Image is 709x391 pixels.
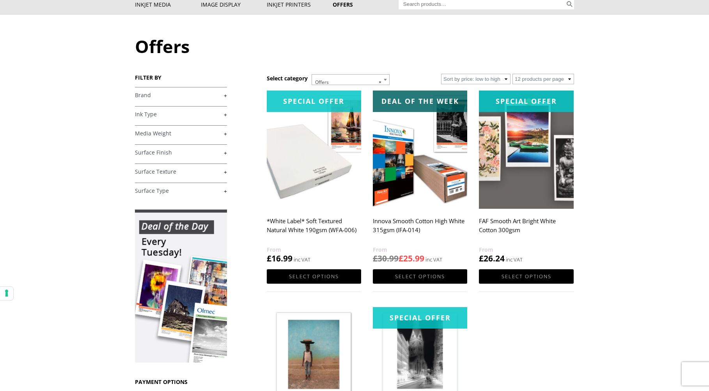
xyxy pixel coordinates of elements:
img: FAF Smooth Art Bright White Cotton 300gsm [479,91,573,209]
a: Select options for “FAF Smooth Art Bright White Cotton 300gsm” [479,269,573,284]
bdi: 25.99 [399,253,424,264]
a: + [135,92,227,99]
bdi: 26.24 [479,253,505,264]
span: £ [479,253,484,264]
span: £ [373,253,378,264]
h2: FAF Smooth Art Bright White Cotton 300gsm [479,214,573,245]
a: Special Offer*White Label* Soft Textured Natural White 190gsm (WFA-006) £16.99 [267,91,361,264]
span: Offers [312,75,389,90]
h2: Innova Smooth Cotton High White 315gsm (IFA-014) [373,214,467,245]
span: Offers [312,74,390,85]
div: Special Offer [373,307,467,329]
h2: *White Label* Soft Textured Natural White 190gsm (WFA-006) [267,214,361,245]
img: *White Label* Soft Textured Natural White 190gsm (WFA-006) [267,91,361,209]
h4: Ink Type [135,106,227,122]
a: Select options for “*White Label* Soft Textured Natural White 190gsm (WFA-006)” [267,269,361,284]
span: × [379,77,381,88]
div: Special Offer [479,91,573,112]
a: + [135,149,227,156]
select: Shop order [441,74,510,84]
h4: Surface Texture [135,164,227,179]
a: + [135,111,227,118]
h3: PAYMENT OPTIONS [135,378,227,386]
a: + [135,130,227,137]
bdi: 16.99 [267,253,292,264]
h3: Select category [267,75,308,82]
a: + [135,187,227,195]
a: Select options for “Innova Smooth Cotton High White 315gsm (IFA-014)” [373,269,467,284]
span: £ [399,253,403,264]
div: Deal of the week [373,91,467,112]
span: £ [267,253,271,264]
h3: FILTER BY [135,74,227,81]
img: promo [135,210,227,363]
a: Special OfferFAF Smooth Art Bright White Cotton 300gsm £26.24 [479,91,573,264]
h1: Offers [135,34,574,58]
a: + [135,168,227,176]
a: Deal of the week Innova Smooth Cotton High White 315gsm (IFA-014) £30.99£25.99 [373,91,467,264]
h4: Surface Type [135,183,227,198]
div: Special Offer [267,91,361,112]
h4: Brand [135,87,227,103]
img: Innova Smooth Cotton High White 315gsm (IFA-014) [373,91,467,209]
bdi: 30.99 [373,253,399,264]
h4: Media Weight [135,125,227,141]
h4: Surface Finish [135,144,227,160]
